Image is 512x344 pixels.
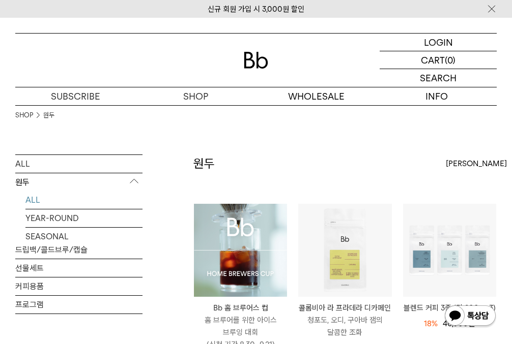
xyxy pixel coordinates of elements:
[256,87,377,105] p: WHOLESALE
[208,5,304,14] a: 신규 회원 가입 시 3,000원 할인
[15,277,143,295] a: 커피용품
[298,302,391,314] p: 콜롬비아 라 프라데라 디카페인
[421,51,445,69] p: CART
[15,155,143,173] a: ALL
[15,241,143,259] a: 드립백/콜드브루/캡슐
[403,302,496,314] a: 블렌드 커피 3종 (각 200g x3)
[443,319,475,328] span: 40,000
[15,296,143,314] a: 프로그램
[43,110,54,120] a: 원두
[298,314,391,338] p: 청포도, 오디, 구아바 잼의 달콤한 조화
[298,302,391,338] a: 콜롬비아 라 프라데라 디카페인 청포도, 오디, 구아바 잼의 달콤한 조화
[403,204,496,297] img: 블렌드 커피 3종 (각 200g x3)
[15,110,33,120] a: SHOP
[380,51,497,69] a: CART (0)
[25,191,143,209] a: ALL
[444,304,497,329] img: 카카오톡 채널 1:1 채팅 버튼
[194,302,287,314] p: Bb 홈 브루어스 컵
[15,87,136,105] a: SUBSCRIBE
[377,87,497,105] p: INFO
[445,51,456,69] p: (0)
[446,158,507,170] span: [PERSON_NAME]
[424,34,453,51] p: LOGIN
[25,209,143,227] a: YEAR-ROUND
[193,155,215,172] h2: 원두
[420,69,457,87] p: SEARCH
[194,204,287,297] img: Bb 홈 브루어스 컵
[244,52,268,69] img: 로고
[15,259,143,277] a: 선물세트
[380,34,497,51] a: LOGIN
[136,87,257,105] a: SHOP
[298,204,391,297] img: 콜롬비아 라 프라데라 디카페인
[25,228,143,245] a: SEASONAL
[424,318,438,330] div: 18%
[15,173,143,192] p: 원두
